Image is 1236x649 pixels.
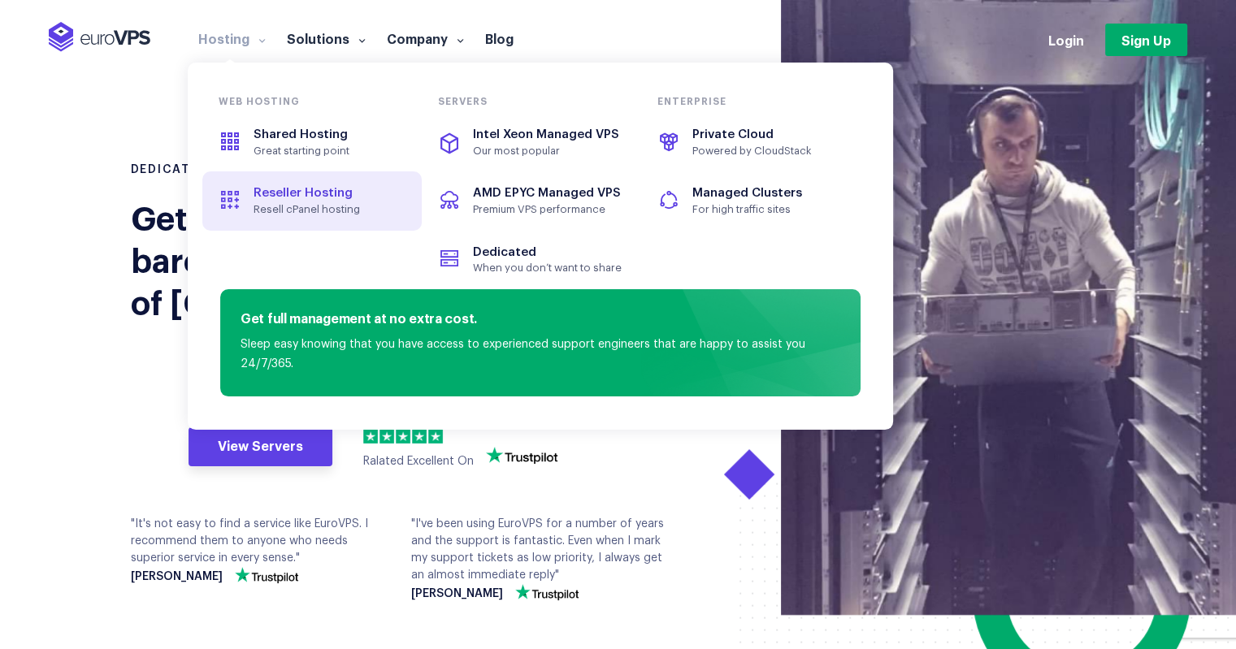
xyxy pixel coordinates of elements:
strong: [PERSON_NAME] [411,588,503,600]
a: Company [376,30,475,46]
a: Intel Xeon Managed VPSOur most popular [422,113,641,171]
a: Managed ClustersFor high traffic sites [641,171,861,230]
a: Solutions [276,30,376,46]
span: Managed Clusters [692,187,802,199]
a: AMD EPYC Managed VPSPremium VPS performance [422,171,641,230]
img: EuroVPS [49,22,150,52]
a: Reseller HostingResell cPanel hosting [202,171,422,230]
span: Powered by CloudStack [692,145,842,158]
img: trustpilot-vector-logo.png [515,584,579,600]
span: Reseller Hosting [254,187,353,199]
a: View Servers [189,427,332,466]
a: Blog [475,30,524,46]
div: Get your own fully managed, bare-metal server in the heart of [GEOGRAPHIC_DATA] [131,195,606,322]
h4: Get full management at no extra cost. [241,309,840,331]
span: Intel Xeon Managed VPS [473,128,619,141]
a: Private CloudPowered by CloudStack [641,113,861,171]
div: "It's not easy to find a service like EuroVPS. I recommend them to anyone who needs superior serv... [131,516,387,583]
span: Private Cloud [692,128,774,141]
a: Hosting [188,30,276,46]
span: Premium VPS performance [473,203,622,216]
h1: DEDICATED SERVER HOSTING [131,162,606,179]
img: 4 [412,429,427,443]
span: Resell cPanel hosting [254,203,403,216]
span: When you don’t want to share [473,262,622,275]
img: trustpilot-vector-logo.png [235,567,298,583]
span: Shared Hosting [254,128,348,141]
a: Login [1048,31,1084,49]
span: Ralated Excellent On [363,456,474,467]
img: 5 [428,429,443,443]
span: Dedicated [473,246,536,258]
a: Shared HostingGreat starting point [202,113,422,171]
a: Sign Up [1105,24,1187,56]
p: Sleep easy knowing that you have access to experienced support engineers that are happy to assist... [241,335,840,374]
span: AMD EPYC Managed VPS [473,187,621,199]
div: "I've been using EuroVPS for a number of years and the support is fantastic. Even when I mark my ... [411,516,667,600]
img: 3 [396,429,410,443]
span: For high traffic sites [692,203,842,216]
img: 2 [379,429,394,443]
a: DedicatedWhen you don’t want to share [422,231,641,289]
img: 1 [363,429,378,443]
span: Our most popular [473,145,622,158]
span: Great starting point [254,145,403,158]
strong: [PERSON_NAME] [131,571,223,583]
